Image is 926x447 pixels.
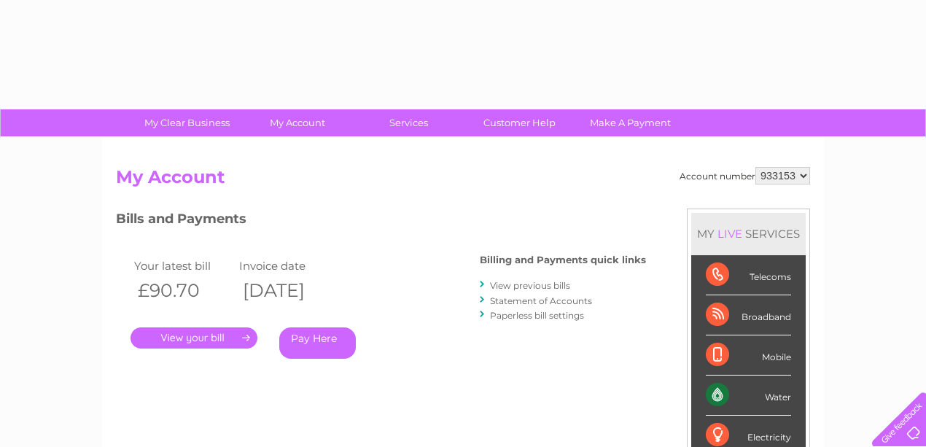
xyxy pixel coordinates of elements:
a: My Account [238,109,358,136]
h2: My Account [116,167,810,195]
th: £90.70 [131,276,236,306]
div: Mobile [706,335,791,376]
a: Pay Here [279,327,356,359]
a: Customer Help [459,109,580,136]
div: LIVE [715,227,745,241]
div: Telecoms [706,255,791,295]
td: Your latest bill [131,256,236,276]
h3: Bills and Payments [116,209,646,234]
th: [DATE] [236,276,341,306]
a: Make A Payment [570,109,690,136]
div: Broadband [706,295,791,335]
a: . [131,327,257,349]
a: View previous bills [490,280,570,291]
h4: Billing and Payments quick links [480,254,646,265]
a: Services [349,109,469,136]
a: Paperless bill settings [490,310,584,321]
div: Account number [680,167,810,184]
a: Statement of Accounts [490,295,592,306]
td: Invoice date [236,256,341,276]
div: MY SERVICES [691,213,806,254]
div: Water [706,376,791,416]
a: My Clear Business [127,109,247,136]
